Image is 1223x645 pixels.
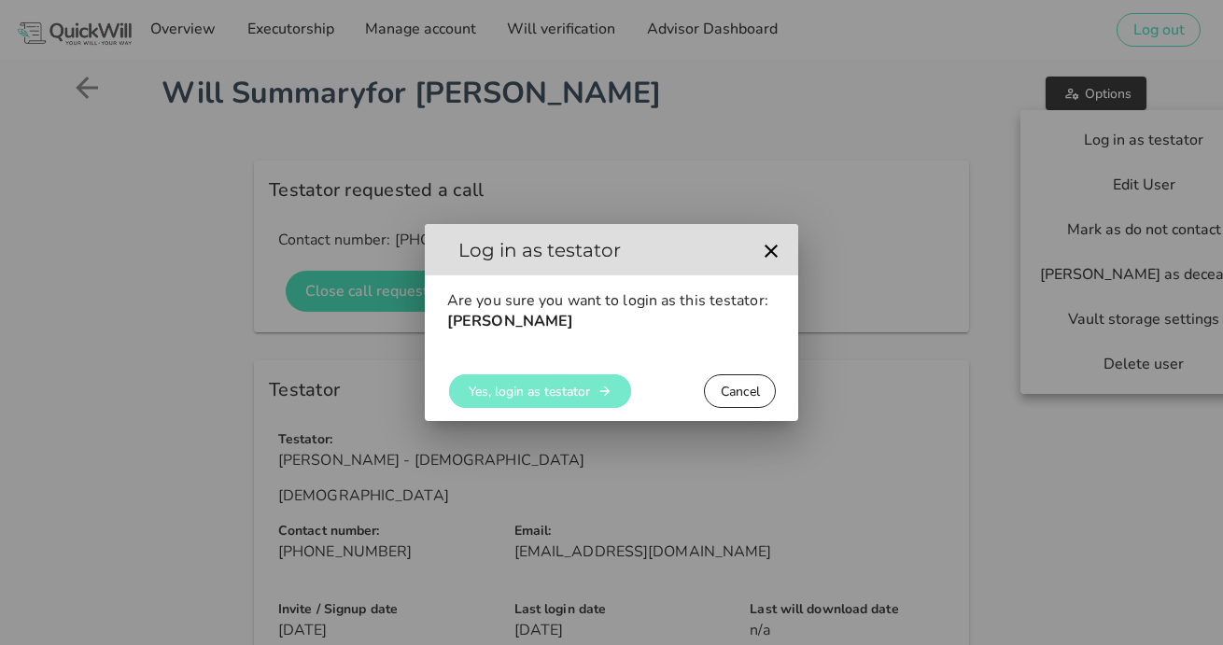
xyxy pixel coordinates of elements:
[447,290,776,331] p: Are you sure you want to login as this testator:
[704,374,776,408] button: Cancel
[468,383,590,400] span: Yes, login as testator
[449,374,631,408] button: Yes, login as testator
[440,235,754,265] h2: Log in as testator
[720,383,760,400] span: Cancel
[447,311,573,331] b: [PERSON_NAME]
